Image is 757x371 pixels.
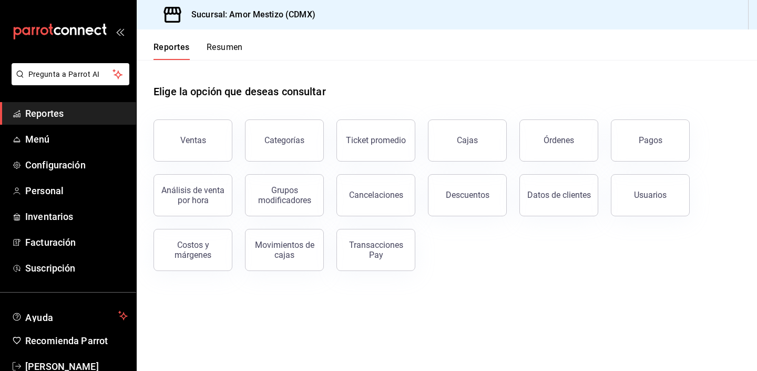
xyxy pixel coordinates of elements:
button: Descuentos [428,174,507,216]
div: Análisis de venta por hora [160,185,226,205]
div: Movimientos de cajas [252,240,317,260]
span: Reportes [25,106,128,121]
span: Facturación [25,235,128,249]
span: Menú [25,132,128,146]
button: Datos de clientes [519,174,598,216]
button: Pagos [611,119,690,162]
div: navigation tabs [154,42,243,60]
div: Categorías [264,135,304,145]
button: Usuarios [611,174,690,216]
h3: Sucursal: Amor Mestizo (CDMX) [183,8,315,21]
div: Cancelaciones [349,190,403,200]
button: Ticket promedio [336,119,415,162]
div: Usuarios [634,190,667,200]
button: Pregunta a Parrot AI [12,63,129,85]
button: Reportes [154,42,190,60]
div: Grupos modificadores [252,185,317,205]
button: Cajas [428,119,507,162]
button: Resumen [207,42,243,60]
span: Personal [25,184,128,198]
button: open_drawer_menu [116,27,124,36]
button: Ventas [154,119,232,162]
div: Ticket promedio [346,135,406,145]
div: Pagos [639,135,662,145]
button: Cancelaciones [336,174,415,216]
div: Cajas [457,135,478,145]
div: Ventas [180,135,206,145]
button: Categorías [245,119,324,162]
div: Descuentos [446,190,489,200]
button: Transacciones Pay [336,229,415,271]
div: Costos y márgenes [160,240,226,260]
button: Órdenes [519,119,598,162]
h1: Elige la opción que deseas consultar [154,84,326,99]
span: Recomienda Parrot [25,334,128,348]
a: Pregunta a Parrot AI [7,76,129,87]
button: Análisis de venta por hora [154,174,232,216]
span: Suscripción [25,261,128,275]
div: Transacciones Pay [343,240,408,260]
button: Costos y márgenes [154,229,232,271]
span: Pregunta a Parrot AI [28,69,113,80]
button: Grupos modificadores [245,174,324,216]
button: Movimientos de cajas [245,229,324,271]
div: Órdenes [544,135,574,145]
span: Inventarios [25,209,128,224]
span: Configuración [25,158,128,172]
div: Datos de clientes [527,190,591,200]
span: Ayuda [25,309,114,322]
